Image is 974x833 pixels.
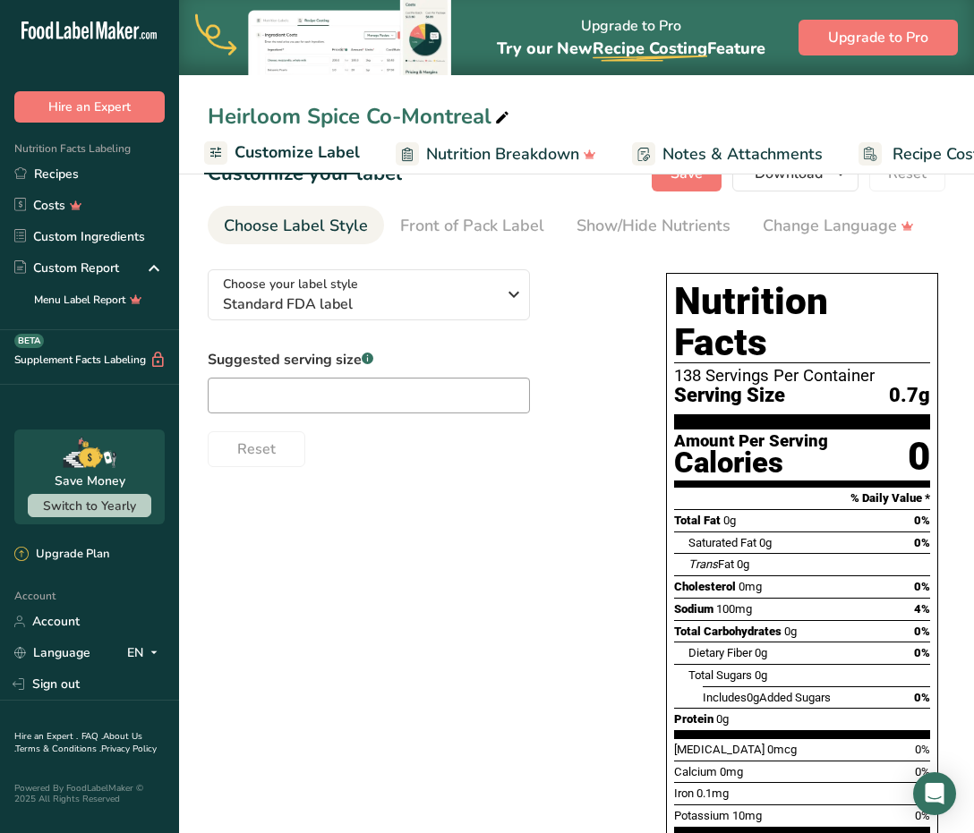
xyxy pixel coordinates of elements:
[426,142,579,166] span: Nutrition Breakdown
[237,438,276,460] span: Reset
[674,602,713,616] span: Sodium
[914,536,930,549] span: 0%
[688,557,718,571] i: Trans
[674,712,713,726] span: Protein
[14,730,142,755] a: About Us .
[400,214,544,238] div: Front of Pack Label
[15,743,101,755] a: Terms & Conditions .
[914,646,930,659] span: 0%
[14,91,165,123] button: Hire an Expert
[914,602,930,616] span: 4%
[674,514,721,527] span: Total Fat
[577,214,730,238] div: Show/Hide Nutrients
[208,269,530,320] button: Choose your label style Standard FDA label
[732,809,762,822] span: 10mg
[674,450,828,476] div: Calories
[14,334,44,348] div: BETA
[674,385,785,407] span: Serving Size
[674,433,828,450] div: Amount Per Serving
[799,20,958,55] button: Upgrade to Pro
[497,38,765,59] span: Try our New Feature
[223,293,496,315] span: Standard FDA label
[688,668,752,682] span: Total Sugars
[632,134,823,174] a: Notes & Attachments
[755,646,767,659] span: 0g
[688,646,752,659] span: Dietary Fiber
[223,275,358,293] span: Choose your label style
[674,625,782,638] span: Total Carbohydrates
[674,786,694,800] span: Iron
[889,385,930,407] span: 0.7g
[43,497,136,514] span: Switch to Yearly
[763,214,914,238] div: Change Language
[208,100,513,132] div: Heirloom Spice Co-Montreal
[593,38,707,59] span: Recipe Costing
[14,546,109,564] div: Upgrade Plan
[674,488,930,509] section: % Daily Value *
[914,514,930,527] span: 0%
[688,557,734,571] span: Fat
[497,1,765,75] div: Upgrade to Pro
[914,625,930,638] span: 0%
[739,580,762,593] span: 0mg
[55,472,125,490] div: Save Money
[208,349,530,370] label: Suggested serving size
[101,743,157,755] a: Privacy Policy
[784,625,797,638] span: 0g
[914,580,930,593] span: 0%
[662,142,823,166] span: Notes & Attachments
[396,134,596,174] a: Nutrition Breakdown
[127,642,165,664] div: EN
[674,743,765,756] span: [MEDICAL_DATA]
[674,281,930,363] h1: Nutrition Facts
[674,367,930,385] div: 138 Servings Per Container
[755,668,767,682] span: 0g
[759,536,772,549] span: 0g
[767,743,797,756] span: 0mcg
[915,765,930,778] span: 0%
[716,602,752,616] span: 100mg
[908,433,930,480] div: 0
[747,691,759,704] span: 0g
[208,431,305,467] button: Reset
[81,730,103,743] a: FAQ .
[723,514,736,527] span: 0g
[716,712,729,726] span: 0g
[696,786,729,800] span: 0.1mg
[235,140,360,165] span: Customize Label
[674,809,730,822] span: Potassium
[913,772,956,815] div: Open Intercom Messenger
[14,259,119,277] div: Custom Report
[737,557,749,571] span: 0g
[224,214,368,238] div: Choose Label Style
[14,637,90,668] a: Language
[703,691,831,704] span: Includes Added Sugars
[915,743,930,756] span: 0%
[14,730,78,743] a: Hire an Expert .
[688,536,756,549] span: Saturated Fat
[204,132,360,175] a: Customize Label
[674,580,736,593] span: Cholesterol
[828,27,928,48] span: Upgrade to Pro
[28,494,151,517] button: Switch to Yearly
[915,809,930,822] span: 0%
[14,783,165,804] div: Powered By FoodLabelMaker © 2025 All Rights Reserved
[914,691,930,704] span: 0%
[674,765,717,778] span: Calcium
[720,765,743,778] span: 0mg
